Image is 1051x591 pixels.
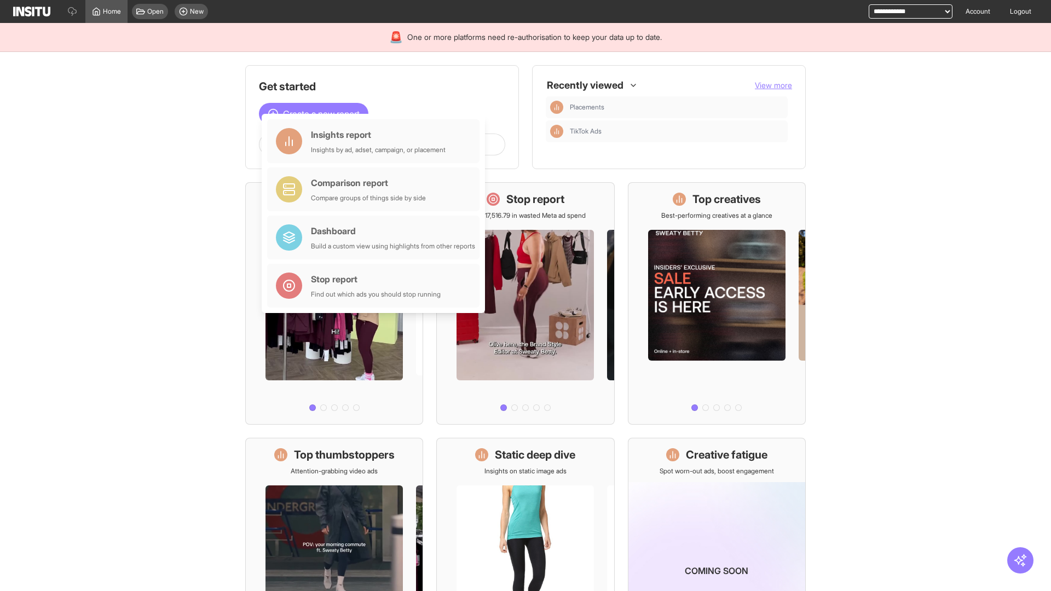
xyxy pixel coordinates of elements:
div: Insights by ad, adset, campaign, or placement [311,146,446,154]
span: Home [103,7,121,16]
h1: Top thumbstoppers [294,447,395,462]
span: View more [755,80,792,90]
span: Placements [570,103,783,112]
p: Attention-grabbing video ads [291,467,378,476]
div: Find out which ads you should stop running [311,290,441,299]
a: Top creativesBest-performing creatives at a glance [628,182,806,425]
div: Comparison report [311,176,426,189]
div: Insights [550,101,563,114]
a: What's live nowSee all active ads instantly [245,182,423,425]
span: New [190,7,204,16]
div: Stop report [311,273,441,286]
div: Insights report [311,128,446,141]
div: 🚨 [389,30,403,45]
button: Create a new report [259,103,368,125]
span: Create a new report [283,107,360,120]
h1: Stop report [506,192,564,207]
div: Dashboard [311,224,475,237]
span: Open [147,7,164,16]
span: One or more platforms need re-authorisation to keep your data up to date. [407,32,662,43]
h1: Static deep dive [495,447,575,462]
p: Insights on static image ads [484,467,567,476]
div: Build a custom view using highlights from other reports [311,242,475,251]
button: View more [755,80,792,91]
h1: Get started [259,79,505,94]
p: Save £17,516.79 in wasted Meta ad spend [465,211,586,220]
p: Best-performing creatives at a glance [661,211,772,220]
h1: Top creatives [692,192,761,207]
span: TikTok Ads [570,127,783,136]
span: TikTok Ads [570,127,602,136]
div: Insights [550,125,563,138]
span: Placements [570,103,604,112]
a: Stop reportSave £17,516.79 in wasted Meta ad spend [436,182,614,425]
img: Logo [13,7,50,16]
div: Compare groups of things side by side [311,194,426,202]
